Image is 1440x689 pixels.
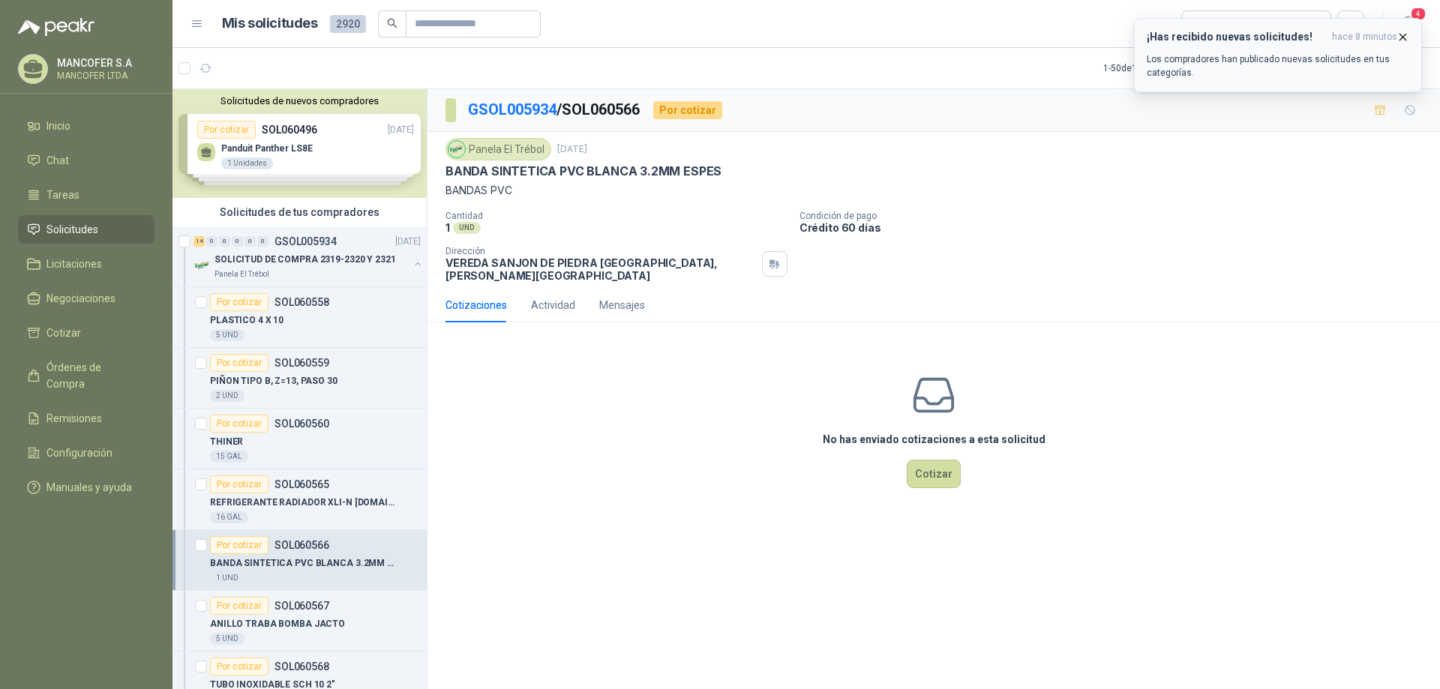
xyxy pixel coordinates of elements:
[599,297,645,313] div: Mensajes
[46,445,112,461] span: Configuración
[1147,52,1409,79] p: Los compradores han publicado nuevas solicitudes en tus categorías.
[214,268,269,280] p: Panela El Trébol
[18,250,154,278] a: Licitaciones
[18,146,154,175] a: Chat
[193,256,211,274] img: Company Logo
[206,236,217,247] div: 0
[210,374,337,388] p: PIÑON TIPO B, Z=13, PASO 30
[18,181,154,209] a: Tareas
[46,187,79,203] span: Tareas
[210,511,248,523] div: 16 GAL
[557,142,587,157] p: [DATE]
[274,479,329,490] p: SOL060565
[210,617,345,631] p: ANILLO TRABA BOMBA JACTO
[57,58,151,68] p: MANCOFER S.A
[18,112,154,140] a: Inicio
[468,98,641,121] p: / SOL060566
[445,256,756,282] p: VEREDA SANJON DE PIEDRA [GEOGRAPHIC_DATA] , [PERSON_NAME][GEOGRAPHIC_DATA]
[18,473,154,502] a: Manuales y ayuda
[445,211,787,221] p: Cantidad
[210,556,397,571] p: BANDA SINTETICA PVC BLANCA 3.2MM ESPES
[18,404,154,433] a: Remisiones
[274,661,329,672] p: SOL060568
[445,221,450,234] p: 1
[210,496,397,510] p: REFRIGERANTE RADIADOR XLI-N [DOMAIN_NAME]
[193,232,424,280] a: 14 0 0 0 0 0 GSOL005934[DATE] Company LogoSOLICITUD DE COMPRA 2319-2320 Y 2321Panela El Trébol
[274,418,329,429] p: SOL060560
[653,101,722,119] div: Por cotizar
[219,236,230,247] div: 0
[210,451,248,463] div: 15 GAL
[210,293,268,311] div: Por cotizar
[445,246,756,256] p: Dirección
[468,100,556,118] a: GSOL005934
[907,460,961,488] button: Cotizar
[18,353,154,398] a: Órdenes de Compra
[445,138,551,160] div: Panela El Trébol
[823,431,1045,448] h3: No has enviado cotizaciones a esta solicitud
[193,236,205,247] div: 14
[18,18,94,36] img: Logo peakr
[210,354,268,372] div: Por cotizar
[799,211,1434,221] p: Condición de pago
[445,182,1422,199] p: BANDAS PVC
[1191,16,1222,32] div: Todas
[18,284,154,313] a: Negociaciones
[210,415,268,433] div: Por cotizar
[57,71,151,80] p: MANCOFER LTDA
[18,439,154,467] a: Configuración
[46,118,70,134] span: Inicio
[18,215,154,244] a: Solicitudes
[330,15,366,33] span: 2920
[46,410,102,427] span: Remisiones
[178,95,421,106] button: Solicitudes de nuevos compradores
[210,658,268,676] div: Por cotizar
[445,163,721,179] p: BANDA SINTETICA PVC BLANCA 3.2MM ESPES
[210,329,244,341] div: 5 UND
[172,469,427,530] a: Por cotizarSOL060565REFRIGERANTE RADIADOR XLI-N [DOMAIN_NAME]16 GAL
[210,633,244,645] div: 5 UND
[46,325,81,341] span: Cotizar
[1332,31,1397,43] span: hace 8 minutos
[172,89,427,198] div: Solicitudes de nuevos compradoresPor cotizarSOL060496[DATE] Panduit Panther LS8E1 UnidadesPor cot...
[210,435,243,449] p: THINER
[448,141,465,157] img: Company Logo
[1134,18,1422,92] button: ¡Has recibido nuevas solicitudes!hace 8 minutos Los compradores han publicado nuevas solicitudes ...
[46,359,140,392] span: Órdenes de Compra
[274,297,329,307] p: SOL060558
[244,236,256,247] div: 0
[18,319,154,347] a: Cotizar
[172,348,427,409] a: Por cotizarSOL060559PIÑON TIPO B, Z=13, PASO 302 UND
[214,253,396,267] p: SOLICITUD DE COMPRA 2319-2320 Y 2321
[172,409,427,469] a: Por cotizarSOL060560THINER15 GAL
[172,591,427,652] a: Por cotizarSOL060567ANILLO TRABA BOMBA JACTO5 UND
[387,18,397,28] span: search
[1410,7,1426,21] span: 4
[210,390,244,402] div: 2 UND
[257,236,268,247] div: 0
[172,530,427,591] a: Por cotizarSOL060566BANDA SINTETICA PVC BLANCA 3.2MM ESPES1 UND
[46,221,98,238] span: Solicitudes
[453,222,481,234] div: UND
[46,152,69,169] span: Chat
[799,221,1434,234] p: Crédito 60 días
[210,313,283,328] p: PLASTICO 4 X 10
[274,236,337,247] p: GSOL005934
[210,572,244,584] div: 1 UND
[274,540,329,550] p: SOL060566
[46,290,115,307] span: Negociaciones
[274,601,329,611] p: SOL060567
[210,597,268,615] div: Por cotizar
[274,358,329,368] p: SOL060559
[210,475,268,493] div: Por cotizar
[210,536,268,554] div: Por cotizar
[1103,56,1201,80] div: 1 - 50 de 1566
[395,235,421,249] p: [DATE]
[46,479,132,496] span: Manuales y ayuda
[531,297,575,313] div: Actividad
[172,198,427,226] div: Solicitudes de tus compradores
[46,256,102,272] span: Licitaciones
[222,13,318,34] h1: Mis solicitudes
[1147,31,1326,43] h3: ¡Has recibido nuevas solicitudes!
[172,287,427,348] a: Por cotizarSOL060558PLASTICO 4 X 105 UND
